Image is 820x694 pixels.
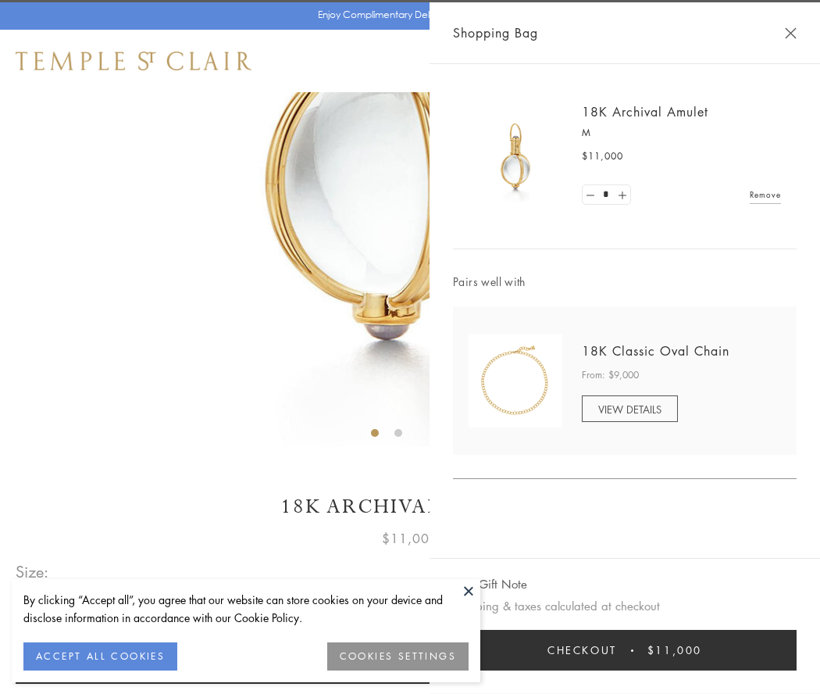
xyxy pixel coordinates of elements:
[23,642,177,671] button: ACCEPT ALL COOKIES
[23,591,469,627] div: By clicking “Accept all”, you agree that our website can store cookies on your device and disclos...
[582,342,729,360] a: 18K Classic Oval Chain
[16,559,50,585] span: Size:
[582,395,678,422] a: VIEW DETAILS
[750,186,781,203] a: Remove
[327,642,469,671] button: COOKIES SETTINGS
[382,528,438,549] span: $11,000
[785,27,797,39] button: Close Shopping Bag
[598,402,661,417] span: VIEW DETAILS
[453,23,538,43] span: Shopping Bag
[547,642,617,659] span: Checkout
[469,109,562,203] img: 18K Archival Amulet
[453,574,527,594] button: Add Gift Note
[614,185,629,205] a: Set quantity to 2
[582,103,708,120] a: 18K Archival Amulet
[16,52,251,70] img: Temple St. Clair
[647,642,702,659] span: $11,000
[453,273,797,291] span: Pairs well with
[583,185,598,205] a: Set quantity to 0
[469,334,562,427] img: N88865-OV18
[453,630,797,671] button: Checkout $11,000
[582,125,781,141] p: M
[16,493,804,520] h1: 18K Archival Amulet
[582,148,623,164] span: $11,000
[453,596,797,616] p: Shipping & taxes calculated at checkout
[318,7,495,23] p: Enjoy Complimentary Delivery & Returns
[582,367,639,383] span: From: $9,000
